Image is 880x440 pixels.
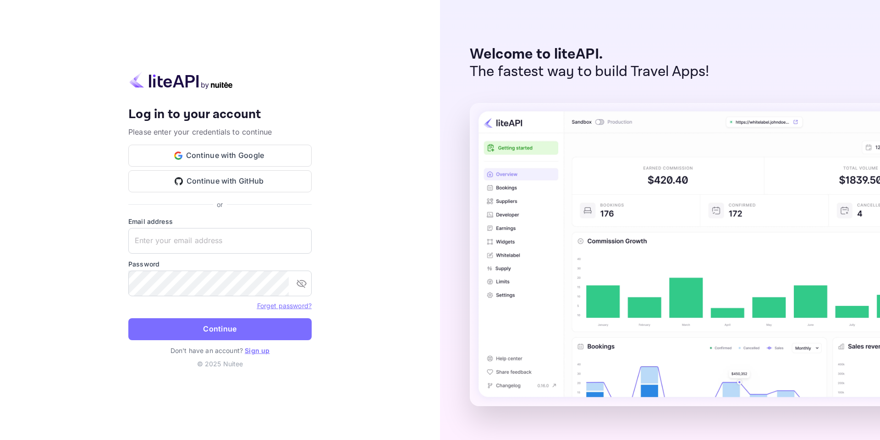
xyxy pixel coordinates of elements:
p: Please enter your credentials to continue [128,126,312,137]
button: Continue with Google [128,145,312,167]
p: The fastest way to build Travel Apps! [470,63,709,81]
p: © 2025 Nuitee [128,359,312,369]
label: Password [128,259,312,269]
input: Enter your email address [128,228,312,254]
img: liteapi [128,71,234,89]
a: Sign up [245,347,269,354]
a: Forget password? [257,301,312,310]
p: Don't have an account? [128,346,312,355]
h4: Log in to your account [128,107,312,123]
p: or [217,200,223,209]
a: Forget password? [257,302,312,310]
p: Welcome to liteAPI. [470,46,709,63]
label: Email address [128,217,312,226]
button: toggle password visibility [292,274,311,293]
button: Continue [128,318,312,340]
button: Continue with GitHub [128,170,312,192]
